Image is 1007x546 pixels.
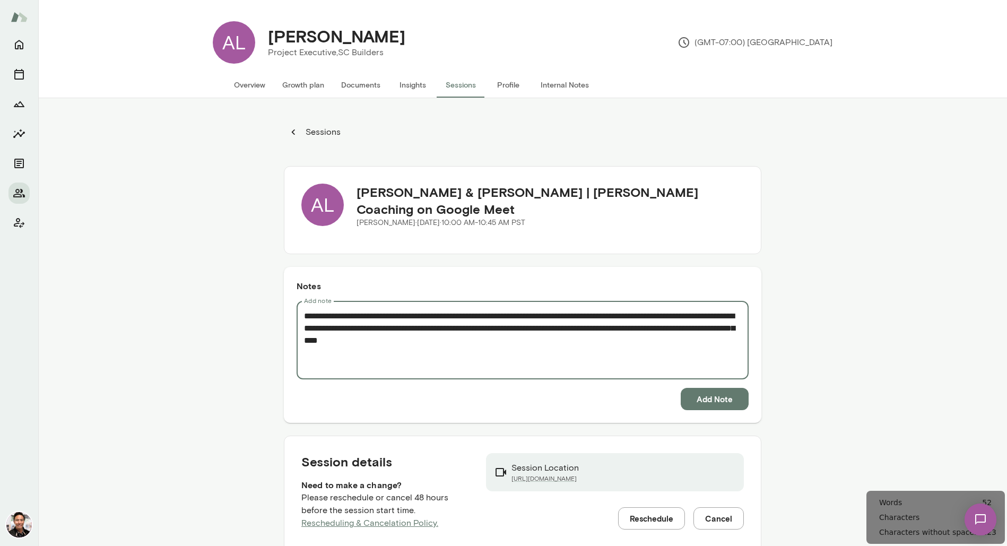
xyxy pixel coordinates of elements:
[301,479,469,491] h6: Need to make a change?
[301,518,438,528] a: Rescheduling & Cancelation Policy.
[8,123,30,144] button: Insights
[225,72,274,98] button: Overview
[693,507,744,530] button: Cancel
[484,72,532,98] button: Profile
[304,296,332,305] label: Add note
[532,72,597,98] button: Internal Notes
[301,491,469,530] p: Please reschedule or cancel 48 hours before the session start time.
[274,72,333,98] button: Growth plan
[678,36,832,49] p: (GMT-07:00) [GEOGRAPHIC_DATA]
[357,218,744,228] p: [PERSON_NAME] · [DATE] · 10:00 AM-10:45 AM PST
[357,184,744,218] h5: [PERSON_NAME] & [PERSON_NAME] | [PERSON_NAME] Coaching on Google Meet
[389,72,437,98] button: Insights
[213,21,255,64] div: AL
[8,64,30,85] button: Sessions
[8,212,30,233] button: Client app
[11,7,28,27] img: Mento
[301,184,344,226] div: AL
[681,388,749,410] button: Add Note
[8,34,30,55] button: Home
[268,26,405,46] h4: [PERSON_NAME]
[303,126,341,138] p: Sessions
[284,122,346,143] button: Sessions
[511,474,579,483] a: [URL][DOMAIN_NAME]
[333,72,389,98] button: Documents
[301,453,469,470] h5: Session details
[268,46,405,59] p: Project Executive, SC Builders
[8,183,30,204] button: Members
[297,280,749,292] h6: Notes
[618,507,685,530] button: Reschedule
[511,462,579,474] p: Session Location
[6,512,32,538] img: Albert Villarde
[8,153,30,174] button: Documents
[8,93,30,115] button: Growth Plan
[437,72,484,98] button: Sessions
